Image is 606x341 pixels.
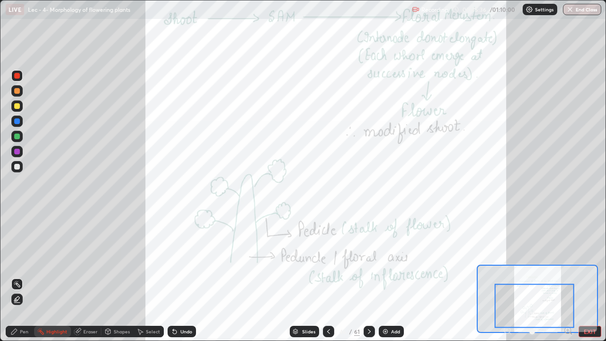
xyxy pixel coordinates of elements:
[9,6,21,13] p: LIVE
[421,6,448,13] p: Recording
[146,329,160,334] div: Select
[563,4,601,15] button: End Class
[566,6,574,13] img: end-class-cross
[579,326,601,337] button: EXIT
[349,329,352,334] div: /
[180,329,192,334] div: Undo
[338,329,348,334] div: 46
[526,6,533,13] img: class-settings-icons
[382,328,389,335] img: add-slide-button
[412,6,419,13] img: recording.375f2c34.svg
[83,329,98,334] div: Eraser
[391,329,400,334] div: Add
[535,7,553,12] p: Settings
[302,329,315,334] div: Slides
[46,329,67,334] div: Highlight
[20,329,28,334] div: Pen
[28,6,130,13] p: Lec - 4- Morphology of flowering plants
[114,329,130,334] div: Shapes
[354,327,360,336] div: 61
